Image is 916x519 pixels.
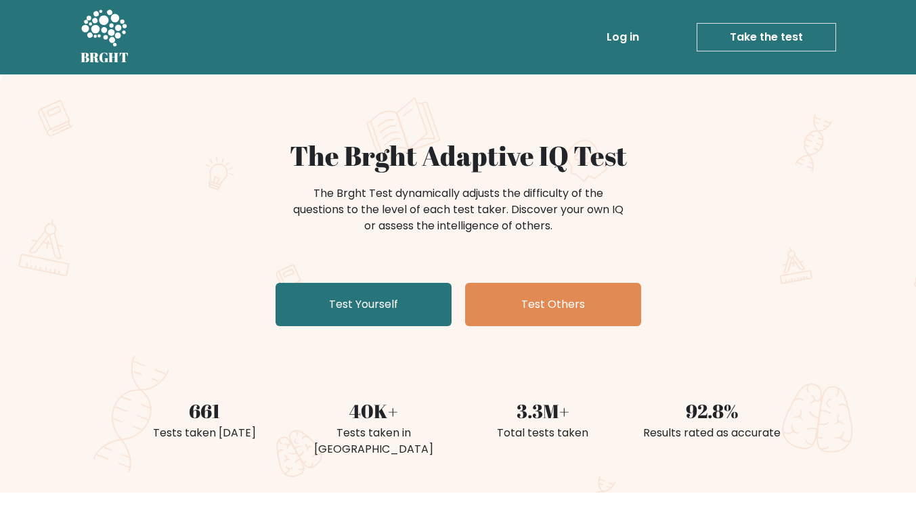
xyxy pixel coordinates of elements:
div: Tests taken in [GEOGRAPHIC_DATA] [297,425,450,457]
a: Test Yourself [276,283,452,326]
div: The Brght Test dynamically adjusts the difficulty of the questions to the level of each test take... [289,185,628,234]
div: 3.3M+ [466,397,619,425]
div: 661 [128,397,281,425]
a: BRGHT [81,5,129,69]
div: Tests taken [DATE] [128,425,281,441]
div: Total tests taken [466,425,619,441]
h1: The Brght Adaptive IQ Test [128,139,789,172]
a: Test Others [465,283,641,326]
a: Take the test [697,23,836,51]
div: 92.8% [636,397,789,425]
div: Results rated as accurate [636,425,789,441]
h5: BRGHT [81,49,129,66]
a: Log in [601,24,645,51]
div: 40K+ [297,397,450,425]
